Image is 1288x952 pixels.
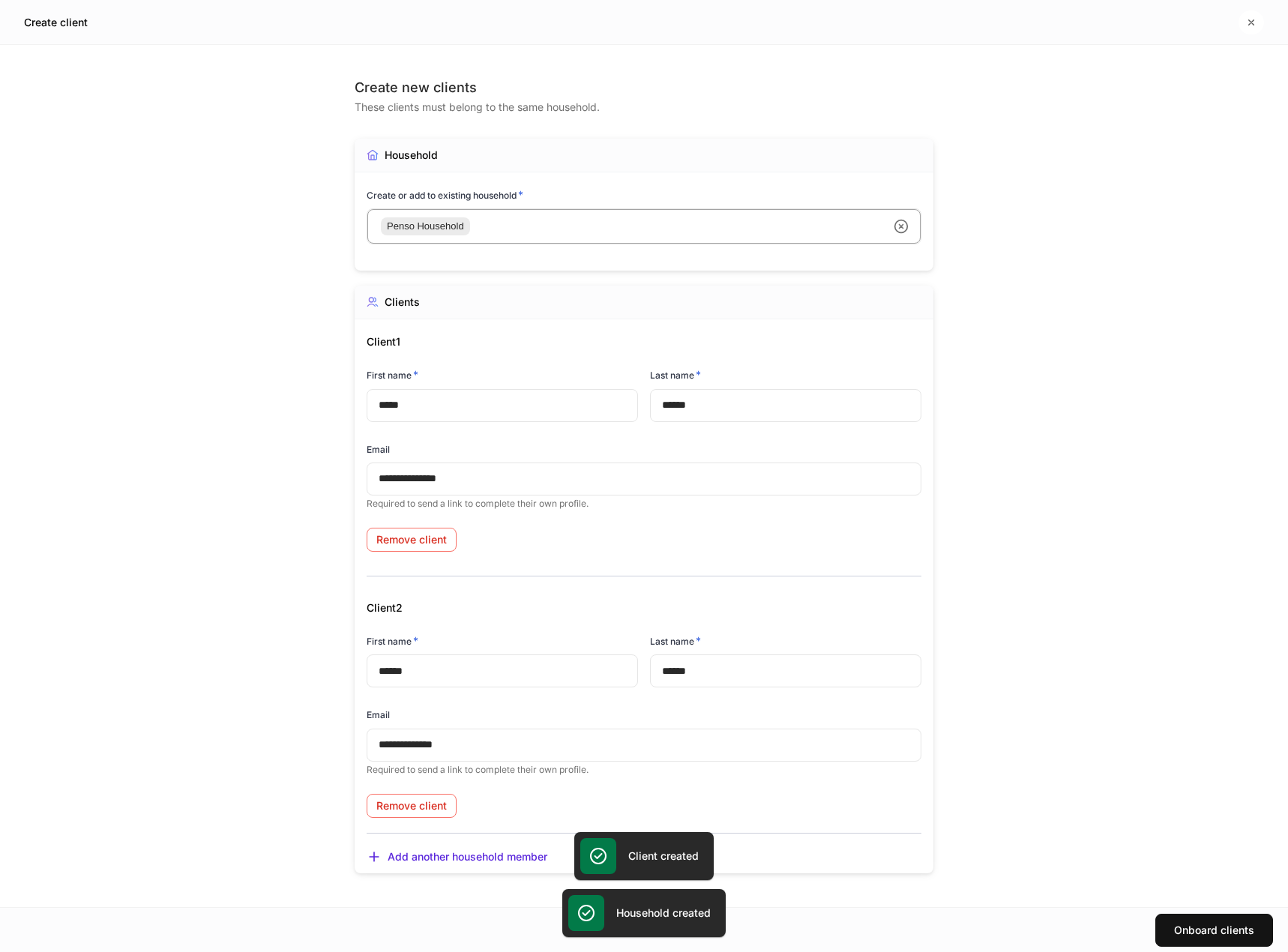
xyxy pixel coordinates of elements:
[367,708,390,722] h6: Email
[355,97,933,115] div: These clients must belong to the same household.
[376,534,447,545] div: Remove client
[367,764,921,776] p: Required to send a link to complete their own profile.
[367,633,418,648] h6: First name
[367,794,457,818] button: Remove client
[367,600,921,615] h5: Client 2
[355,79,933,97] div: Create new clients
[628,849,699,864] h5: Client created
[367,367,418,382] h6: First name
[367,334,921,349] h5: Client 1
[385,148,438,163] div: Household
[367,187,523,202] h6: Create or add to existing household
[24,15,88,30] h5: Create client
[650,633,701,648] h6: Last name
[1174,925,1254,936] div: Onboard clients
[376,801,447,811] div: Remove client
[367,849,547,864] button: Add another household member
[367,528,457,552] button: Remove client
[367,498,921,510] p: Required to send a link to complete their own profile.
[367,442,390,457] h6: Email
[1155,914,1273,947] button: Onboard clients
[385,295,420,310] div: Clients
[616,906,711,921] h5: Household created
[650,367,701,382] h6: Last name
